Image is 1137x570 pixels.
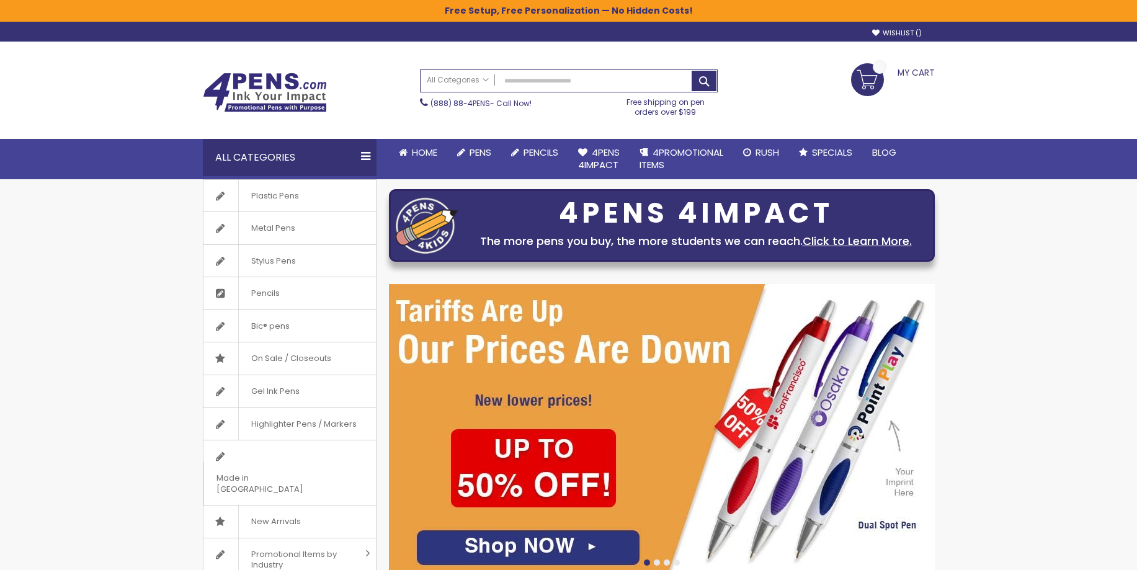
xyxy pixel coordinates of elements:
[640,146,723,171] span: 4PROMOTIONAL ITEMS
[733,139,789,166] a: Rush
[396,197,458,254] img: four_pen_logo.png
[203,408,376,440] a: Highlighter Pens / Markers
[238,180,311,212] span: Plastic Pens
[568,139,630,179] a: 4Pens4impact
[862,139,906,166] a: Blog
[203,310,376,342] a: Bic® pens
[238,212,308,244] span: Metal Pens
[789,139,862,166] a: Specials
[203,180,376,212] a: Plastic Pens
[203,375,376,407] a: Gel Ink Pens
[412,146,437,159] span: Home
[203,342,376,375] a: On Sale / Closeouts
[238,310,302,342] span: Bic® pens
[203,73,327,112] img: 4Pens Custom Pens and Promotional Products
[203,212,376,244] a: Metal Pens
[203,440,376,505] a: Made in [GEOGRAPHIC_DATA]
[447,139,501,166] a: Pens
[464,200,928,226] div: 4PENS 4IMPACT
[501,139,568,166] a: Pencils
[238,505,313,538] span: New Arrivals
[203,139,377,176] div: All Categories
[203,505,376,538] a: New Arrivals
[613,92,718,117] div: Free shipping on pen orders over $199
[427,75,489,85] span: All Categories
[203,277,376,309] a: Pencils
[578,146,620,171] span: 4Pens 4impact
[238,277,292,309] span: Pencils
[812,146,852,159] span: Specials
[524,146,558,159] span: Pencils
[872,29,922,38] a: Wishlist
[464,233,928,250] div: The more pens you buy, the more students we can reach.
[430,98,532,109] span: - Call Now!
[421,70,495,91] a: All Categories
[238,245,308,277] span: Stylus Pens
[389,139,447,166] a: Home
[430,98,490,109] a: (888) 88-4PENS
[203,245,376,277] a: Stylus Pens
[630,139,733,179] a: 4PROMOTIONALITEMS
[803,233,912,249] a: Click to Learn More.
[238,375,312,407] span: Gel Ink Pens
[470,146,491,159] span: Pens
[756,146,779,159] span: Rush
[238,408,369,440] span: Highlighter Pens / Markers
[203,462,345,505] span: Made in [GEOGRAPHIC_DATA]
[238,342,344,375] span: On Sale / Closeouts
[872,146,896,159] span: Blog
